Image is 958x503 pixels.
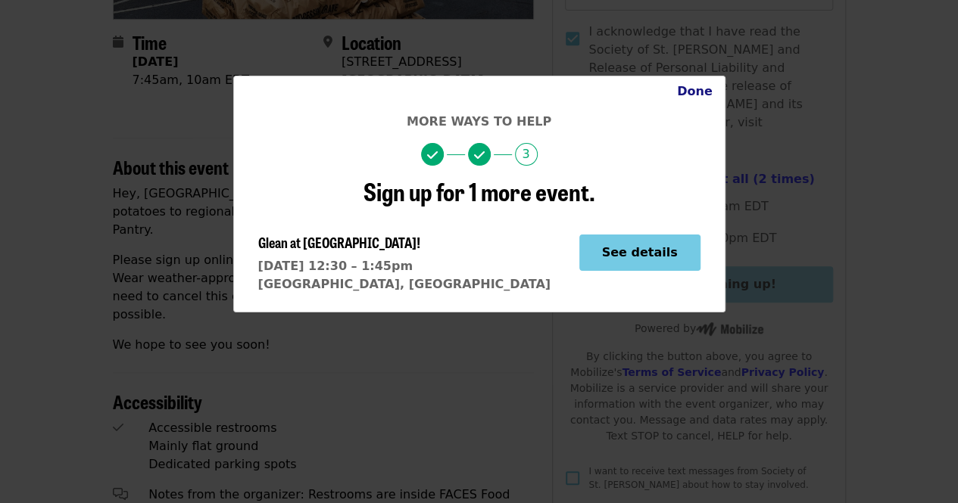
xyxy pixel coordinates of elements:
[258,234,551,293] a: Glean at [GEOGRAPHIC_DATA]![DATE] 12:30 – 1:45pm[GEOGRAPHIC_DATA], [GEOGRAPHIC_DATA]
[364,173,595,209] span: Sign up for 1 more event.
[258,257,551,275] div: [DATE] 12:30 – 1:45pm
[515,143,538,166] span: 3
[258,232,420,252] span: Glean at [GEOGRAPHIC_DATA]!
[258,275,551,293] div: [GEOGRAPHIC_DATA], [GEOGRAPHIC_DATA]
[427,148,438,163] i: check icon
[665,76,725,107] button: Close
[579,245,701,259] a: See details
[407,114,551,129] span: More ways to help
[579,234,701,271] button: See details
[474,148,485,163] i: check icon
